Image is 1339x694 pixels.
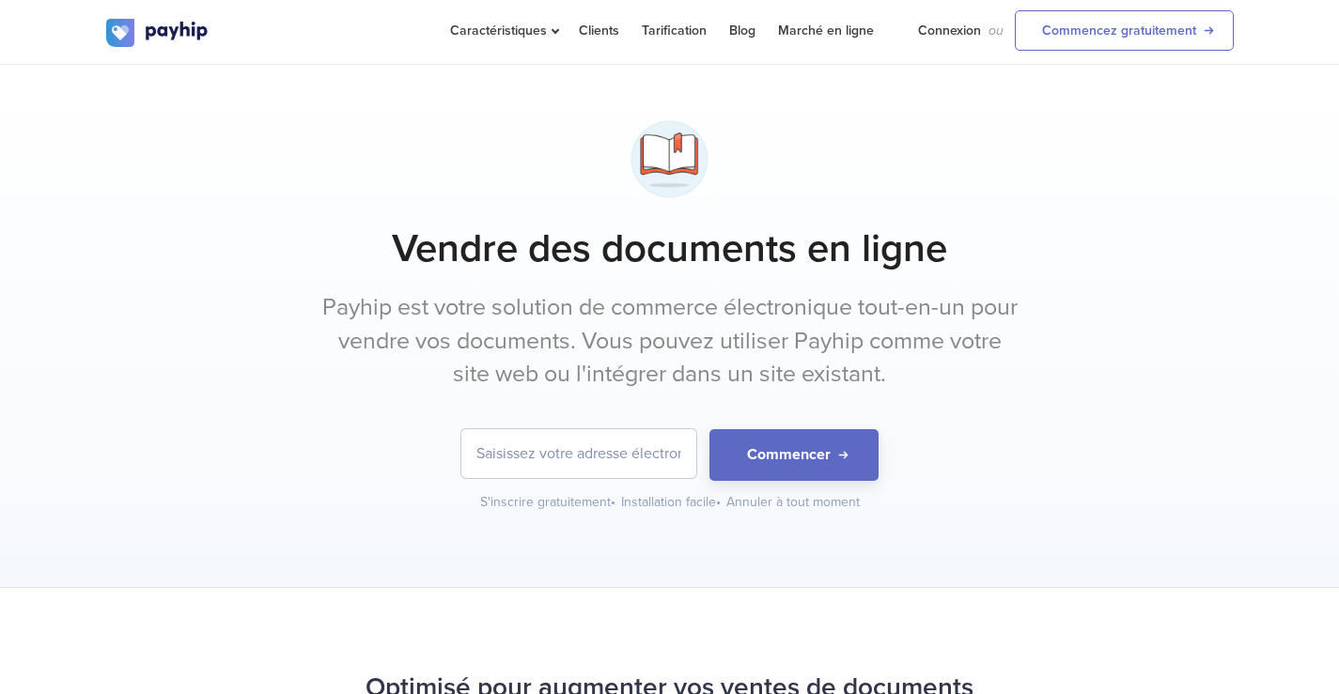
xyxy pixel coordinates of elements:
[106,225,1234,272] h1: Vendre des documents en ligne
[611,494,615,510] span: •
[726,493,860,512] div: Annuler à tout moment
[716,494,721,510] span: •
[1015,10,1234,51] a: Commencez gratuitement
[450,23,556,39] span: Caractéristiques
[621,493,723,512] div: Installation facile
[461,429,696,478] input: Saisissez votre adresse électronique
[106,19,210,47] img: logo.svg
[622,112,717,207] img: bookmark-6w6ifwtzjfv4eucylhl5b3.png
[480,493,617,512] div: S'inscrire gratuitement
[709,429,879,481] button: Commencer
[318,291,1022,392] p: Payhip est votre solution de commerce électronique tout-en-un pour vendre vos documents. Vous pou...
